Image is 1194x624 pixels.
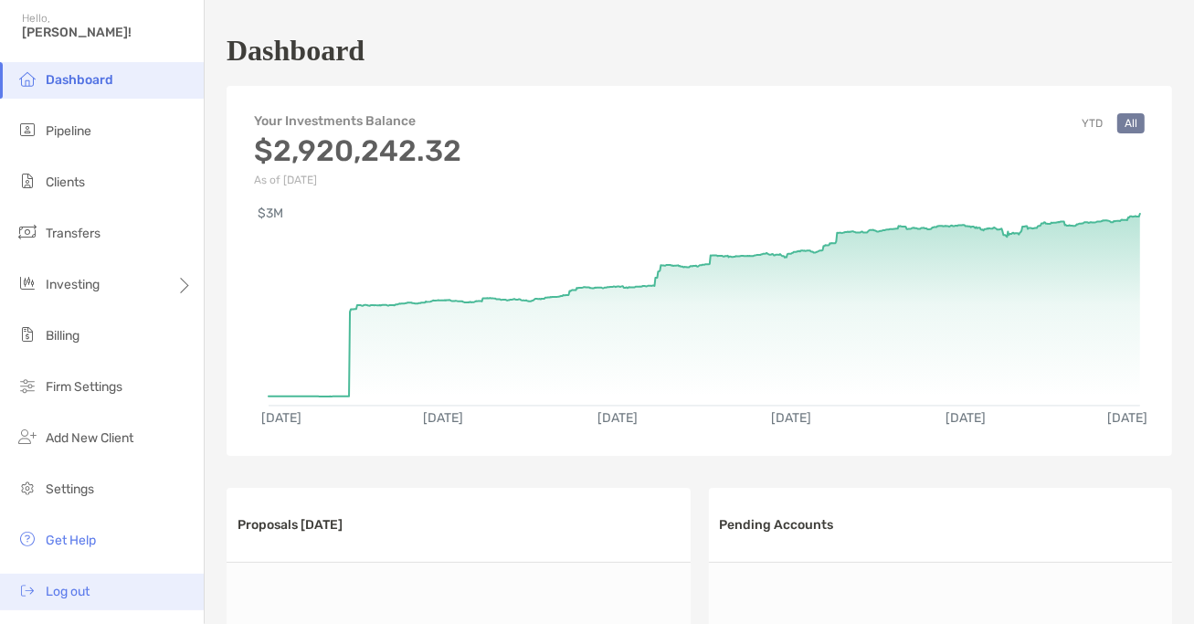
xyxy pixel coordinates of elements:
text: [DATE] [771,410,811,426]
img: get-help icon [16,528,38,550]
span: Investing [46,277,100,292]
text: [DATE] [946,410,986,426]
span: [PERSON_NAME]! [22,25,193,40]
h4: Your Investments Balance [254,113,461,129]
text: $3M [258,206,283,221]
img: pipeline icon [16,119,38,141]
img: firm-settings icon [16,375,38,397]
h3: $2,920,242.32 [254,133,461,168]
img: dashboard icon [16,68,38,90]
img: clients icon [16,170,38,192]
span: Settings [46,481,94,497]
span: Clients [46,175,85,190]
span: Firm Settings [46,379,122,395]
h1: Dashboard [227,34,365,68]
span: Pipeline [46,123,91,139]
span: Get Help [46,533,96,548]
text: [DATE] [261,410,301,426]
img: investing icon [16,272,38,294]
text: [DATE] [1107,410,1147,426]
span: Add New Client [46,430,133,446]
span: Billing [46,328,79,344]
img: add_new_client icon [16,426,38,448]
img: transfers icon [16,221,38,243]
p: As of [DATE] [254,174,461,186]
span: Transfers [46,226,100,241]
img: billing icon [16,323,38,345]
h3: Pending Accounts [720,517,834,533]
span: Log out [46,584,90,599]
text: [DATE] [597,410,638,426]
img: logout icon [16,579,38,601]
button: All [1117,113,1145,133]
text: [DATE] [423,410,463,426]
img: settings icon [16,477,38,499]
span: Dashboard [46,72,113,88]
button: YTD [1074,113,1110,133]
h3: Proposals [DATE] [238,517,343,533]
